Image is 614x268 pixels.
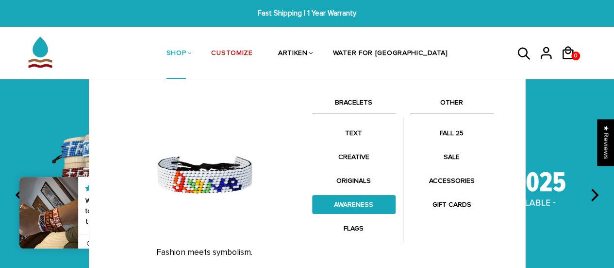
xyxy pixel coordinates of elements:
[211,28,252,80] a: CUSTOMIZE
[166,28,186,80] a: SHOP
[312,147,396,166] a: CREATIVE
[106,248,302,257] p: Fashion meets symbolism.
[561,63,582,65] a: 0
[312,219,396,238] a: FLAGS
[410,195,494,214] a: GIFT CARDS
[572,49,580,63] span: 0
[312,195,396,214] a: AWARENESS
[410,147,494,166] a: SALE
[278,28,308,80] a: ARTIKEN
[410,171,494,190] a: ACCESSORIES
[410,97,494,113] a: OTHER
[312,124,396,143] a: TEXT
[583,184,604,206] button: next
[312,97,396,113] a: BRACELETS
[597,119,614,165] div: Click to open Judge.me floating reviews tab
[312,171,396,190] a: ORIGINALS
[190,8,424,19] span: Fast Shipping | 1 Year Warranty
[333,28,448,80] a: WATER FOR [GEOGRAPHIC_DATA]
[410,124,494,143] a: FALL 25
